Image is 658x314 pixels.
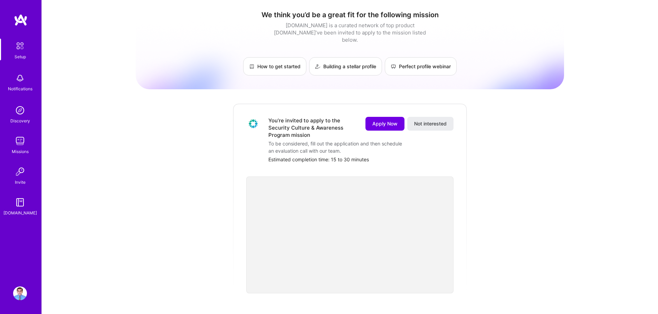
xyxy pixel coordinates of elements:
[10,117,30,124] div: Discovery
[268,117,357,139] div: You’re invited to apply to the Security Culture & Awareness Program mission
[272,22,428,43] div: [DOMAIN_NAME] is a curated network of top product [DOMAIN_NAME]’ve been invited to apply to the m...
[8,85,32,92] div: Notifications
[13,165,27,179] img: Invite
[243,57,306,75] a: How to get started
[315,64,321,69] img: Building a stellar profile
[136,11,564,19] h1: We think you’d be a great fit for the following mission
[13,134,27,148] img: teamwork
[365,117,404,131] button: Apply Now
[309,57,382,75] a: Building a stellar profile
[268,140,407,154] div: To be considered, fill out the application and then schedule an evaluation call with our team.
[407,117,454,131] button: Not interested
[13,286,27,300] img: User Avatar
[14,14,28,26] img: logo
[385,57,457,75] a: Perfect profile webinar
[13,195,27,209] img: guide book
[3,209,37,216] div: [DOMAIN_NAME]
[15,53,26,60] div: Setup
[268,156,454,163] div: Estimated completion time: 15 to 30 minutes
[13,39,27,53] img: setup
[11,286,29,300] a: User Avatar
[391,64,396,69] img: Perfect profile webinar
[13,103,27,117] img: discovery
[246,117,260,131] img: Company Logo
[372,120,398,127] span: Apply Now
[246,176,454,293] iframe: video
[414,120,447,127] span: Not interested
[249,64,255,69] img: How to get started
[15,179,26,186] div: Invite
[13,71,27,85] img: bell
[12,148,29,155] div: Missions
